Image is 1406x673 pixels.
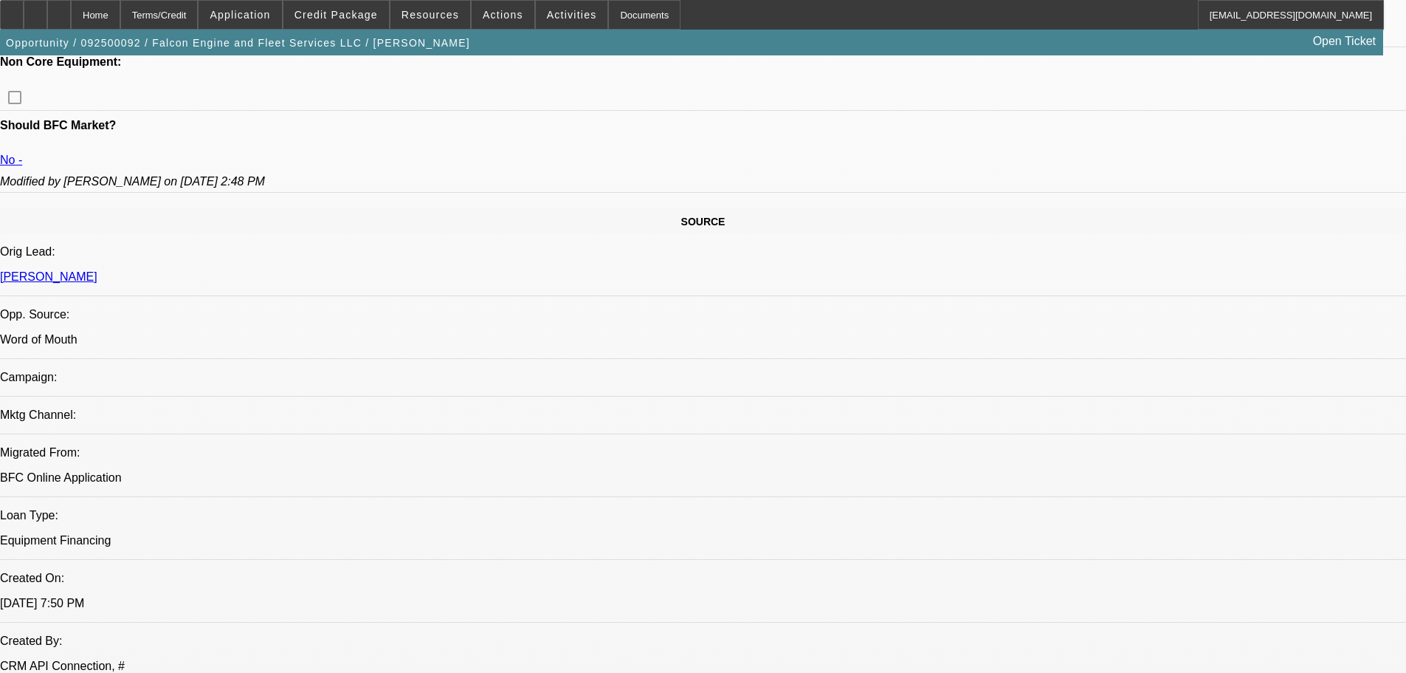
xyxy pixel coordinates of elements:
span: Application [210,9,270,21]
a: Open Ticket [1307,29,1382,54]
span: Resources [402,9,459,21]
span: Actions [483,9,523,21]
button: Activities [536,1,608,29]
button: Application [199,1,281,29]
span: Activities [547,9,597,21]
button: Credit Package [283,1,389,29]
span: Credit Package [294,9,378,21]
button: Resources [390,1,470,29]
span: SOURCE [681,216,726,228]
span: Opportunity / 092500092 / Falcon Engine and Fleet Services LLC / [PERSON_NAME] [6,37,470,49]
button: Actions [472,1,534,29]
